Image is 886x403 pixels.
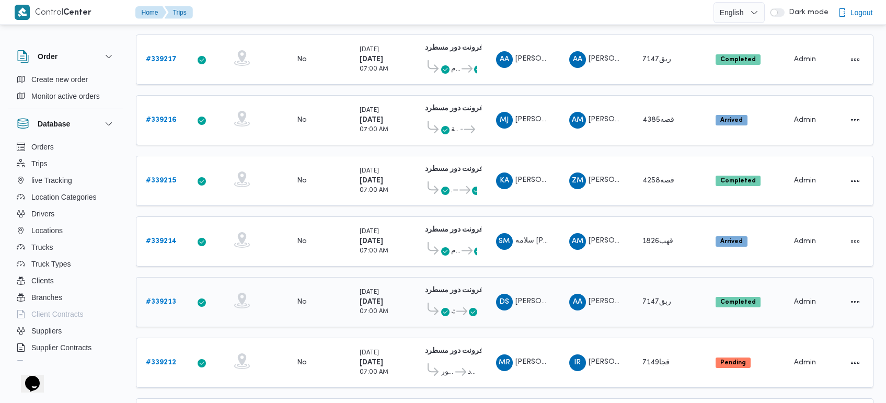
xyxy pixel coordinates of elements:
span: [PERSON_NAME] [PERSON_NAME] [589,116,710,123]
button: Database [17,118,115,130]
span: Locations [31,224,63,237]
div: No [297,55,307,64]
button: Actions [847,112,864,129]
div: Order [8,71,123,109]
button: Clients [13,272,119,289]
b: فرونت دور مسطرد [425,348,483,354]
small: 07:00 AM [360,66,388,72]
button: Trucks [13,239,119,256]
button: Devices [13,356,119,373]
span: AM [572,233,583,250]
div: Dhiaa Shams Aldin Fthai Msalamai [496,294,513,310]
a: #339214 [146,235,177,248]
button: Locations [13,222,119,239]
span: Location Categories [31,191,97,203]
small: 07:00 AM [360,127,388,133]
b: فرونت دور مسطرد [425,105,483,112]
button: Drivers [13,205,119,222]
span: سلامه [PERSON_NAME] [515,237,596,244]
b: # 339215 [146,177,176,184]
button: Logout [834,2,877,23]
div: Zaiad Muhammad Said Atris [569,172,586,189]
span: [PERSON_NAME] [PERSON_NAME] [589,55,710,62]
div: No [297,176,307,186]
b: Arrived [720,117,743,123]
div: No [297,237,307,246]
small: 07:00 AM [360,309,388,315]
span: [PERSON_NAME][DATE] [PERSON_NAME] [589,359,733,365]
span: IR [574,354,581,371]
span: قصه4258 [642,177,674,184]
iframe: chat widget [10,361,44,393]
small: [DATE] [360,290,379,295]
span: [PERSON_NAME] [PERSON_NAME] [515,177,637,183]
button: Supplier Contracts [13,339,119,356]
span: Arrived [716,236,747,247]
span: [PERSON_NAME] [PERSON_NAME] [589,298,710,305]
img: X8yXhbKr1z7QwAAAABJRU5ErkJggg== [15,5,30,20]
span: Devices [31,358,57,371]
span: Arrived [716,115,747,125]
span: Admin [794,56,816,63]
b: # 339216 [146,117,177,123]
button: Suppliers [13,323,119,339]
b: [DATE] [360,56,383,63]
span: Completed [716,54,761,65]
span: Pending [716,358,751,368]
span: Client Contracts [31,308,84,320]
div: Abadalwahd Muhammad Ahmad Msaad [569,233,586,250]
b: [DATE] [360,359,383,366]
span: ZM [572,172,583,189]
div: Abadallah Aid Abadalsalam Abadalihafz [569,51,586,68]
b: Completed [720,56,756,63]
span: Completed [716,176,761,186]
span: MJ [500,112,509,129]
span: طلبات مارت حدائق الاهرام [451,63,460,75]
span: Monitor active orders [31,90,100,102]
small: [DATE] [360,108,379,113]
span: Suppliers [31,325,62,337]
button: Actions [847,51,864,68]
span: Admin [794,177,816,184]
div: Abadallah Aid Abadalsalam Abadalihafz [569,294,586,310]
span: [PERSON_NAME] [PERSON_NAME] [515,116,637,123]
div: Database [8,139,123,365]
b: [DATE] [360,177,383,184]
b: فرونت دور مسطرد [425,166,483,172]
b: Pending [720,360,746,366]
div: No [297,116,307,125]
b: # 339214 [146,238,177,245]
span: [PERSON_NAME] [515,359,575,365]
span: قهب1826 [642,238,673,245]
b: فرونت دور مسطرد [425,226,483,233]
b: [DATE] [360,117,383,123]
span: طلبات مارت حدائق الاهرام [451,245,460,257]
b: # 339212 [146,359,176,366]
span: [PERSON_NAME] [589,237,648,244]
span: Completed [716,297,761,307]
button: Location Categories [13,189,119,205]
b: Arrived [720,238,743,245]
b: فرونت دور مسطرد [425,287,483,294]
span: قجا7149 [642,359,670,366]
span: SM [499,233,510,250]
span: AA [573,51,582,68]
span: Admin [794,238,816,245]
span: فرونت دور مسطرد [468,366,477,378]
span: كارفور سيتي سنتر الماظة [451,123,459,136]
b: Completed [720,299,756,305]
button: Client Contracts [13,306,119,323]
span: Supplier Contracts [31,341,91,354]
div: Mahmood Rafat Abadalaziam Amam [496,354,513,371]
span: Admin [794,117,816,123]
span: AA [500,51,509,68]
span: ربق7147 [642,298,671,305]
span: Orders [31,141,54,153]
span: DS [499,294,509,310]
small: [DATE] [360,350,379,356]
span: [PERSON_NAME] [589,177,648,183]
span: كارفور العبور [441,366,454,378]
button: Trips [13,155,119,172]
span: Trucks [31,241,53,254]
